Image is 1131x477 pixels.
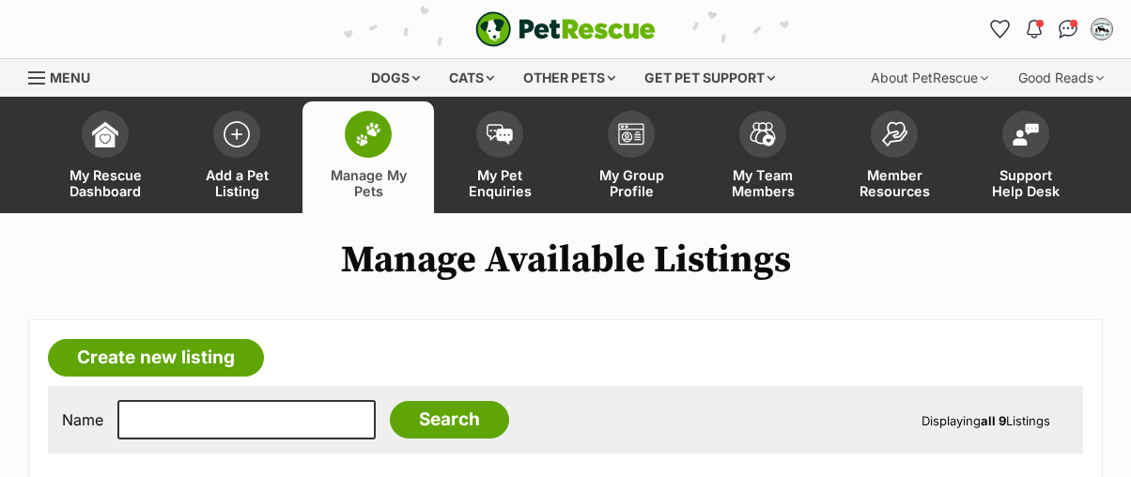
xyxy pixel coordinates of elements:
[1092,20,1111,38] img: Kerry & Linda profile pic
[618,123,644,146] img: group-profile-icon-3fa3cf56718a62981997c0bc7e787c4b2cf8bcc04b72c1350f741eb67cf2f40e.svg
[985,14,1015,44] a: Favourites
[1013,123,1039,146] img: help-desk-icon-fdf02630f3aa405de69fd3d07c3f3aa587a6932b1a1747fa1d2bba05be0121f9.svg
[1005,59,1117,97] div: Good Reads
[589,167,674,199] span: My Group Profile
[434,101,565,213] a: My Pet Enquiries
[1027,20,1042,38] img: notifications-46538b983faf8c2785f20acdc204bb7945ddae34d4c08c2a6579f10ce5e182be.svg
[1087,14,1117,44] button: My account
[302,101,434,213] a: Manage My Pets
[457,167,542,199] span: My Pet Enquiries
[720,167,805,199] span: My Team Members
[224,121,250,147] img: add-pet-listing-icon-0afa8454b4691262ce3f59096e99ab1cd57d4a30225e0717b998d2c9b9846f56.svg
[1053,14,1083,44] a: Conversations
[475,11,656,47] a: PetRescue
[881,121,907,146] img: member-resources-icon-8e73f808a243e03378d46382f2149f9095a855e16c252ad45f914b54edf8863c.svg
[981,413,1006,428] strong: all 9
[829,101,960,213] a: Member Resources
[510,59,628,97] div: Other pets
[922,413,1050,428] span: Displaying Listings
[631,59,788,97] div: Get pet support
[985,14,1117,44] ul: Account quick links
[565,101,697,213] a: My Group Profile
[1059,20,1078,38] img: chat-41dd97257d64d25036548639549fe6c8038ab92f7586957e7f3b1b290dea8141.svg
[194,167,279,199] span: Add a Pet Listing
[436,59,507,97] div: Cats
[960,101,1092,213] a: Support Help Desk
[1019,14,1049,44] button: Notifications
[852,167,937,199] span: Member Resources
[487,124,513,145] img: pet-enquiries-icon-7e3ad2cf08bfb03b45e93fb7055b45f3efa6380592205ae92323e6603595dc1f.svg
[48,339,264,377] a: Create new listing
[858,59,1001,97] div: About PetRescue
[984,167,1068,199] span: Support Help Desk
[171,101,302,213] a: Add a Pet Listing
[750,122,776,146] img: team-members-icon-5396bd8760b3fe7c0b43da4ab00e1e3bb1a5d9ba89233759b79545d2d3fc5d0d.svg
[39,101,171,213] a: My Rescue Dashboard
[390,401,509,439] input: Search
[50,69,90,85] span: Menu
[92,121,118,147] img: dashboard-icon-eb2f2d2d3e046f16d808141f083e7271f6b2e854fb5c12c21221c1fb7104beca.svg
[355,122,381,146] img: manage-my-pets-icon-02211641906a0b7f246fdf0571729dbe1e7629f14944591b6c1af311fb30b64b.svg
[62,411,103,428] label: Name
[697,101,829,213] a: My Team Members
[326,167,411,199] span: Manage My Pets
[475,11,656,47] img: logo-e224e6f780fb5917bec1dbf3a21bbac754714ae5b6737aabdf751b685950b380.svg
[28,59,103,93] a: Menu
[358,59,433,97] div: Dogs
[63,167,147,199] span: My Rescue Dashboard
